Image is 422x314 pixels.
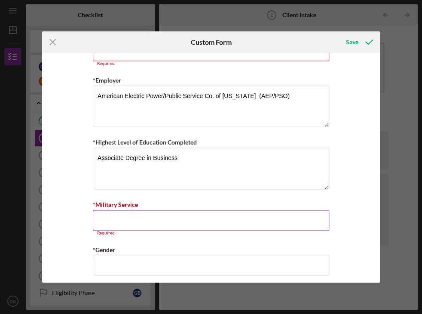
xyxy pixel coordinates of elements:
label: *Military Service [93,201,138,208]
textarea: American Electric Power/Public Service Co. of [US_STATE] (AEP/PSO) [93,86,329,127]
label: *Employer [93,77,121,84]
div: Save [346,34,358,51]
label: *Highest Level of Education Completed [93,139,197,146]
button: Save [337,34,380,51]
div: Required [93,231,329,236]
h6: Custom Form [190,38,231,46]
label: *Gender [93,246,115,253]
div: Required [93,61,329,66]
textarea: Associate Degree in Business [93,148,329,189]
